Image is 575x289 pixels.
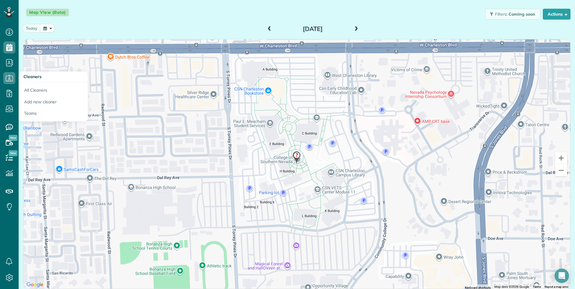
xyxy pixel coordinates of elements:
img: Google [25,281,45,289]
h2: [DATE] [275,26,350,32]
span: Filters: [495,11,508,17]
a: All Cleaners [19,82,88,96]
button: Zoom out [555,164,567,176]
span: Cleaners [23,74,42,79]
span: New [9,135,17,141]
div: Open Intercom Messenger [555,269,569,283]
button: Today [23,24,41,32]
a: Open this area in Google Maps (opens a new window) [25,281,45,289]
span: New [9,150,17,156]
button: Zoom in [555,152,567,164]
a: Teams [19,108,88,121]
button: Actions [543,9,570,20]
a: Add new cleaner [19,96,88,108]
span: Map View (Beta) [26,9,69,16]
a: Terms (opens in new tab) [533,285,541,288]
a: Report a map error [545,285,568,288]
span: Coming soon [509,11,536,17]
span: Map data ©2025 Google [494,285,529,289]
